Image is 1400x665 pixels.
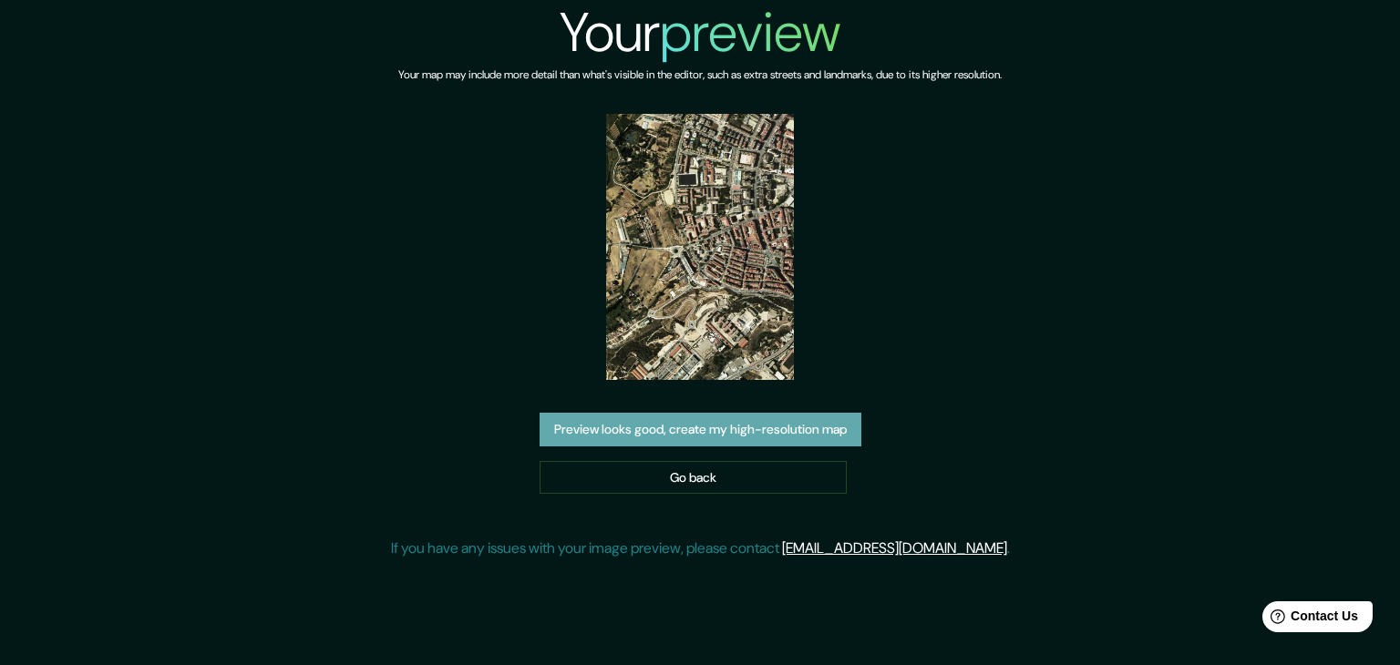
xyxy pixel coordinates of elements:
p: If you have any issues with your image preview, please contact . [391,537,1010,559]
img: created-map-preview [606,114,795,380]
h6: Your map may include more detail than what's visible in the editor, such as extra streets and lan... [398,66,1002,85]
button: Preview looks good, create my high-resolution map [540,413,861,446]
iframe: Help widget launcher [1238,594,1380,645]
a: [EMAIL_ADDRESS][DOMAIN_NAME] [782,538,1007,558]
a: Go back [540,461,847,495]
